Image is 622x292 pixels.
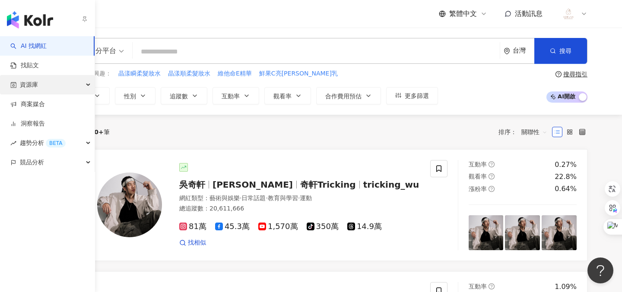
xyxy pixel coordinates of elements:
a: 商案媒合 [10,100,45,109]
div: 總追蹤數 ： 20,611,666 [179,204,420,213]
button: 搜尋 [534,38,587,64]
span: 關聯性 [521,125,547,139]
span: 活動訊息 [515,9,543,18]
span: [PERSON_NAME] [213,179,293,190]
span: 合作費用預估 [325,93,362,100]
a: KOL Avatar吳奇軒[PERSON_NAME]奇軒Trickingtricking_wu網紅類型：藝術與娛樂·日常話題·教育與學習·運動總追蹤數：20,611,66681萬45.3萬1,5... [69,149,587,261]
img: sofuya%20logo.png [560,6,577,22]
span: 教育與學習 [268,195,298,201]
span: 14.9萬 [347,222,382,231]
span: 搜尋 [559,47,571,54]
div: 0.27% [555,160,577,170]
span: 350萬 [307,222,339,231]
button: 觀看率 [264,87,311,104]
span: 性別 [124,93,136,100]
span: 晶漾瞬柔髮妝水 [118,69,161,78]
img: post-image [542,215,577,250]
span: rise [10,140,16,146]
span: 晶漾順柔髮妝水 [168,69,210,78]
div: BETA [46,139,66,148]
img: post-image [505,215,540,250]
span: 鮮果C亮[PERSON_NAME]乳 [259,69,338,78]
a: searchAI 找網紅 [10,42,47,50]
span: environment [504,48,510,54]
span: 資源庫 [20,75,38,94]
span: · [298,195,300,201]
div: 不分平台 [76,44,116,58]
span: 互動率 [469,161,487,168]
span: question-circle [555,71,562,77]
span: 找相似 [188,239,206,247]
span: · [240,195,241,201]
div: 22.8% [555,172,577,182]
span: 45.3萬 [215,222,250,231]
span: 吳奇軒 [179,179,205,190]
img: KOL Avatar [97,173,162,237]
span: 81萬 [179,222,206,231]
span: 繁體中文 [449,9,477,19]
div: 搜尋指引 [563,71,587,78]
span: 觀看率 [469,173,487,180]
div: 台灣 [513,47,534,54]
div: 1.09% [555,282,577,292]
button: 追蹤數 [161,87,207,104]
span: 更多篩選 [405,92,429,99]
span: 日常話題 [241,195,266,201]
div: 0.64% [555,184,577,194]
span: 追蹤數 [170,93,188,100]
span: 藝術與娛樂 [209,195,240,201]
button: 更多篩選 [386,87,438,104]
iframe: Help Scout Beacon - Open [587,257,613,283]
button: 合作費用預估 [316,87,381,104]
span: question-circle [489,186,495,192]
span: 奇軒Tricking [300,179,356,190]
span: 維他命E精華 [218,69,252,78]
button: 維他命E精華 [217,69,252,78]
span: 漲粉率 [469,185,487,192]
span: tricking_wu [363,179,419,190]
button: 晶漾順柔髮妝水 [168,69,211,78]
button: 鮮果C亮[PERSON_NAME]乳 [259,69,338,78]
div: 網紅類型 ： [179,194,420,203]
span: 趨勢分析 [20,133,66,153]
span: 1,570萬 [258,222,298,231]
span: 觀看率 [273,93,292,100]
a: 洞察報告 [10,119,45,128]
span: 互動率 [469,283,487,290]
a: 找相似 [179,239,206,247]
button: 性別 [115,87,155,104]
span: 互動率 [222,93,240,100]
span: · [266,195,267,201]
div: 排序： [498,125,552,139]
span: question-circle [489,161,495,167]
span: question-circle [489,283,495,289]
img: post-image [469,215,504,250]
button: 晶漾瞬柔髮妝水 [118,69,161,78]
img: logo [7,11,53,28]
button: 互動率 [213,87,259,104]
a: 找貼文 [10,61,39,70]
span: 競品分析 [20,153,44,172]
span: 運動 [300,195,312,201]
span: question-circle [489,173,495,179]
